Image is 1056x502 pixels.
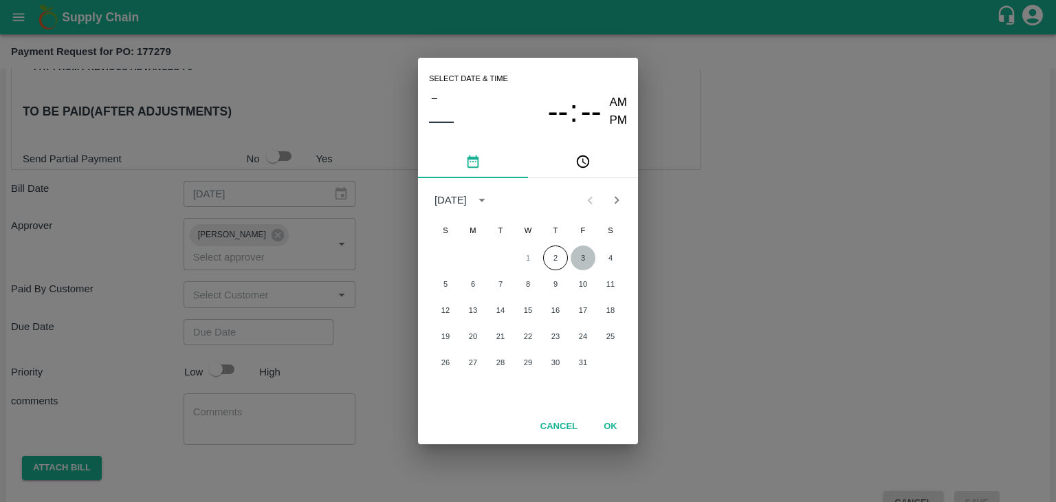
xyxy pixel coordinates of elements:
[433,350,458,375] button: 26
[433,272,458,296] button: 5
[433,298,458,323] button: 12
[598,272,623,296] button: 11
[543,350,568,375] button: 30
[548,94,569,129] span: --
[434,193,467,208] div: [DATE]
[429,107,454,134] button: ––
[604,187,630,213] button: Next month
[598,298,623,323] button: 18
[610,111,628,130] button: PM
[516,350,540,375] button: 29
[571,272,595,296] button: 10
[488,272,513,296] button: 7
[461,217,485,244] span: Monday
[528,145,638,178] button: pick time
[543,217,568,244] span: Thursday
[488,298,513,323] button: 14
[571,245,595,270] button: 3
[588,415,632,439] button: OK
[461,350,485,375] button: 27
[543,272,568,296] button: 9
[571,350,595,375] button: 31
[461,272,485,296] button: 6
[488,350,513,375] button: 28
[598,217,623,244] span: Saturday
[535,415,583,439] button: Cancel
[571,217,595,244] span: Friday
[543,245,568,270] button: 2
[418,145,528,178] button: pick date
[488,217,513,244] span: Tuesday
[433,217,458,244] span: Sunday
[516,272,540,296] button: 8
[516,298,540,323] button: 15
[569,94,577,130] span: :
[598,324,623,349] button: 25
[581,94,602,129] span: --
[598,245,623,270] button: 4
[581,94,602,130] button: --
[432,89,437,107] span: –
[543,298,568,323] button: 16
[471,189,493,211] button: calendar view is open, switch to year view
[433,324,458,349] button: 19
[571,298,595,323] button: 17
[461,324,485,349] button: 20
[548,94,569,130] button: --
[461,298,485,323] button: 13
[571,324,595,349] button: 24
[516,324,540,349] button: 22
[429,89,440,107] button: –
[543,324,568,349] button: 23
[516,217,540,244] span: Wednesday
[429,69,508,89] span: Select date & time
[610,94,628,112] button: AM
[488,324,513,349] button: 21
